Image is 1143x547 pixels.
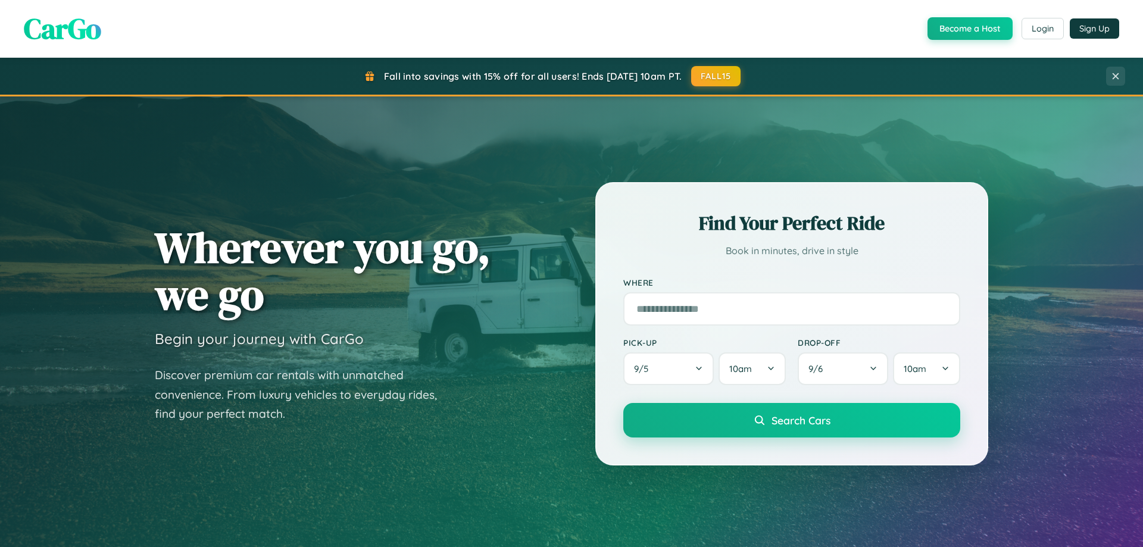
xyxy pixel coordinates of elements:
[623,210,960,236] h2: Find Your Perfect Ride
[1070,18,1119,39] button: Sign Up
[384,70,682,82] span: Fall into savings with 15% off for all users! Ends [DATE] 10am PT.
[623,277,960,287] label: Where
[927,17,1013,40] button: Become a Host
[155,365,452,424] p: Discover premium car rentals with unmatched convenience. From luxury vehicles to everyday rides, ...
[798,337,960,348] label: Drop-off
[155,330,364,348] h3: Begin your journey with CarGo
[893,352,960,385] button: 10am
[729,363,752,374] span: 10am
[691,66,741,86] button: FALL15
[623,337,786,348] label: Pick-up
[623,403,960,437] button: Search Cars
[24,9,101,48] span: CarGo
[1022,18,1064,39] button: Login
[155,224,491,318] h1: Wherever you go, we go
[623,352,714,385] button: 9/5
[719,352,786,385] button: 10am
[798,352,888,385] button: 9/6
[634,363,654,374] span: 9 / 5
[808,363,829,374] span: 9 / 6
[623,242,960,260] p: Book in minutes, drive in style
[772,414,830,427] span: Search Cars
[904,363,926,374] span: 10am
